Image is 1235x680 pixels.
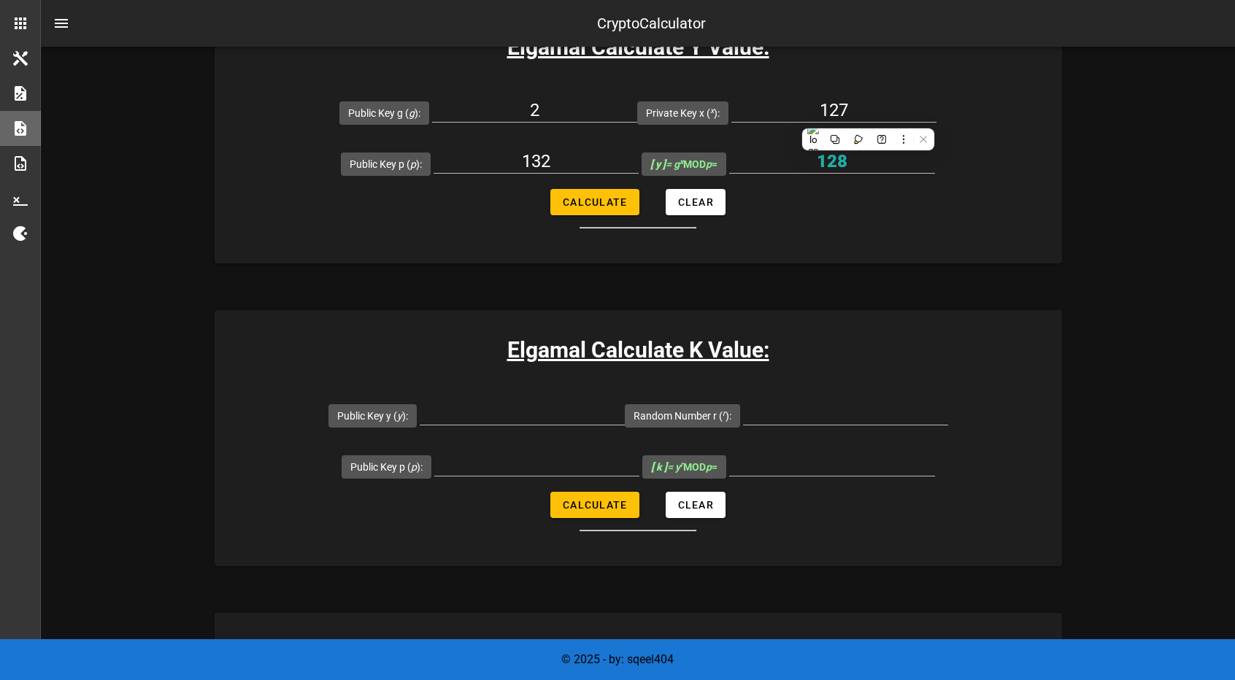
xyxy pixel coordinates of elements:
div: CryptoCalculator [597,12,706,34]
sup: x [680,157,683,166]
span: Clear [677,196,714,208]
button: Calculate [550,492,639,518]
span: MOD = [651,461,717,473]
i: p [706,461,712,473]
h3: Elgamal Calculate Y Value: [215,31,1062,63]
span: MOD = [650,158,717,170]
i: = g [650,158,683,170]
b: [ k ] [651,461,667,473]
label: Random Number r ( ): [634,409,731,423]
i: p [410,158,416,170]
h3: Elgamal Calculate K Value: [215,333,1062,366]
button: Calculate [550,189,639,215]
label: Public Key p ( ): [350,460,423,474]
span: Calculate [562,196,627,208]
sup: x [710,106,714,115]
button: Clear [666,492,726,518]
label: Public Key g ( ): [348,106,420,120]
label: Public Key y ( ): [337,409,408,423]
b: [ y ] [650,158,666,170]
i: p [411,461,417,473]
span: Calculate [562,499,627,511]
sup: r [680,460,683,469]
i: = y [651,461,683,473]
label: Private Key x ( ): [646,106,720,120]
label: Public Key p ( ): [350,157,422,171]
i: g [409,107,415,119]
span: Clear [677,499,714,511]
sup: r [723,409,726,418]
span: © 2025 - by: sqeel404 [561,652,674,666]
h3: Elgamal Calculate C1 Value: [215,636,1062,669]
button: Clear [666,189,726,215]
i: y [397,410,402,422]
i: p [706,158,712,170]
button: nav-menu-toggle [44,6,79,41]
